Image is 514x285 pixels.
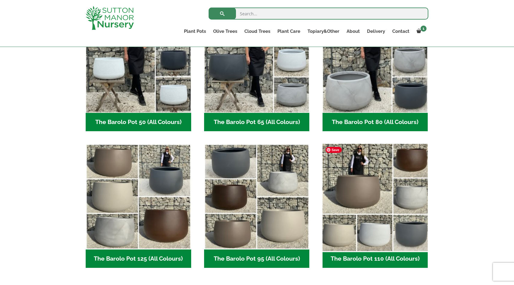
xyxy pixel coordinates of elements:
a: Plant Pots [180,27,210,36]
h2: The Barolo Pot 125 (All Colours) [86,249,191,268]
a: Delivery [363,27,389,36]
a: About [343,27,363,36]
span: Save [326,147,342,153]
img: The Barolo Pot 95 (All Colours) [204,144,310,249]
h2: The Barolo Pot 110 (All Colours) [323,249,428,268]
img: The Barolo Pot 110 (All Colours) [320,141,430,252]
a: Cloud Trees [241,27,274,36]
h2: The Barolo Pot 95 (All Colours) [204,249,310,268]
a: Visit product category The Barolo Pot 110 (All Colours) [323,144,428,268]
a: Visit product category The Barolo Pot 80 (All Colours) [323,7,428,131]
a: Visit product category The Barolo Pot 50 (All Colours) [86,7,191,131]
img: The Barolo Pot 65 (All Colours) [204,7,310,113]
a: Plant Care [274,27,304,36]
img: The Barolo Pot 50 (All Colours) [86,7,191,113]
h2: The Barolo Pot 50 (All Colours) [86,113,191,132]
h2: The Barolo Pot 80 (All Colours) [323,113,428,132]
img: logo [86,6,134,30]
a: Olive Trees [210,27,241,36]
input: Search... [209,8,428,20]
a: Visit product category The Barolo Pot 65 (All Colours) [204,7,310,131]
a: Contact [389,27,413,36]
h2: The Barolo Pot 65 (All Colours) [204,113,310,132]
img: The Barolo Pot 80 (All Colours) [323,7,428,113]
a: 1 [413,27,428,36]
a: Topiary&Other [304,27,343,36]
img: The Barolo Pot 125 (All Colours) [86,144,191,249]
a: Visit product category The Barolo Pot 95 (All Colours) [204,144,310,268]
span: 1 [421,26,427,32]
a: Visit product category The Barolo Pot 125 (All Colours) [86,144,191,268]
